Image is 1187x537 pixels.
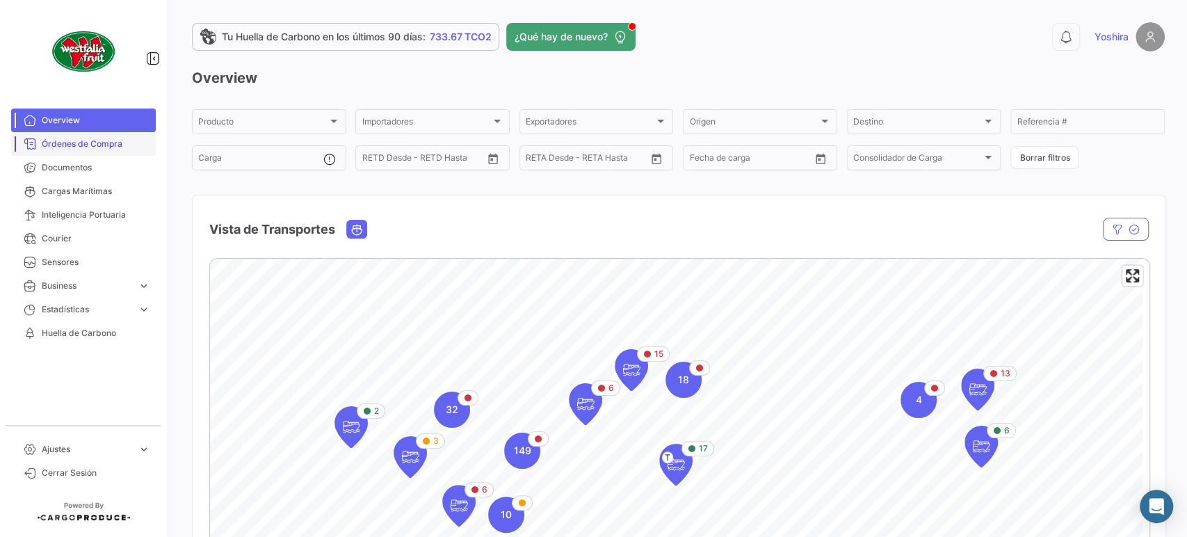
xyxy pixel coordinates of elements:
[11,132,156,156] a: Órdenes de Compra
[1004,424,1010,437] span: 6
[678,373,689,387] span: 18
[646,148,667,169] button: Open calendar
[138,280,150,292] span: expand_more
[347,221,366,238] button: Ocean
[192,68,1165,88] h3: Overview
[662,451,673,463] span: T
[654,348,663,360] span: 15
[901,382,937,418] div: Map marker
[138,443,150,456] span: expand_more
[515,30,608,44] span: ¿Qué hay de nuevo?
[504,433,540,469] div: Map marker
[42,185,150,198] span: Cargas Marítimas
[916,393,922,407] span: 4
[810,148,831,169] button: Open calendar
[374,405,379,417] span: 2
[488,497,524,533] div: Map marker
[964,426,998,467] div: Map marker
[396,155,454,165] input: Hasta
[42,280,132,292] span: Business
[853,155,983,165] span: Consolidador de Carga
[526,119,655,129] span: Exportadores
[724,155,782,165] input: Hasta
[334,406,368,448] div: Map marker
[608,382,614,394] span: 6
[138,303,150,316] span: expand_more
[42,303,132,316] span: Estadísticas
[1122,266,1142,286] button: Enter fullscreen
[430,30,492,44] span: 733.67 TCO2
[433,435,439,447] span: 3
[446,403,458,417] span: 32
[11,156,156,179] a: Documentos
[1095,30,1129,44] span: Yoshira
[42,256,150,268] span: Sensores
[615,349,648,391] div: Map marker
[11,321,156,345] a: Huella de Carbono
[49,17,118,86] img: client-50.png
[42,161,150,174] span: Documentos
[482,483,487,496] span: 6
[689,119,818,129] span: Origen
[11,109,156,132] a: Overview
[501,508,512,522] span: 10
[42,138,150,150] span: Órdenes de Compra
[11,250,156,274] a: Sensores
[362,119,491,129] span: Importadores
[434,392,470,428] div: Map marker
[11,203,156,227] a: Inteligencia Portuaria
[483,148,503,169] button: Open calendar
[699,442,708,455] span: 17
[192,23,499,51] a: Tu Huella de Carbono en los últimos 90 días:733.67 TCO2
[198,119,328,129] span: Producto
[961,369,994,410] div: Map marker
[209,220,335,239] h4: Vista de Transportes
[42,114,150,127] span: Overview
[514,444,531,458] span: 149
[442,485,476,527] div: Map marker
[11,227,156,250] a: Courier
[853,119,983,129] span: Destino
[689,155,714,165] input: Desde
[11,179,156,203] a: Cargas Marítimas
[42,209,150,221] span: Inteligencia Portuaria
[1136,22,1165,51] img: placeholder-user.png
[222,30,426,44] span: Tu Huella de Carbono en los últimos 90 días:
[42,327,150,339] span: Huella de Carbono
[665,362,702,398] div: Map marker
[1140,490,1173,523] div: Abrir Intercom Messenger
[560,155,618,165] input: Hasta
[42,467,150,479] span: Cerrar Sesión
[394,436,427,478] div: Map marker
[569,383,602,425] div: Map marker
[506,23,636,51] button: ¿Qué hay de nuevo?
[1010,146,1079,169] button: Borrar filtros
[526,155,551,165] input: Desde
[1001,367,1010,380] span: 13
[42,232,150,245] span: Courier
[659,444,693,486] div: Map marker
[42,443,132,456] span: Ajustes
[362,155,387,165] input: Desde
